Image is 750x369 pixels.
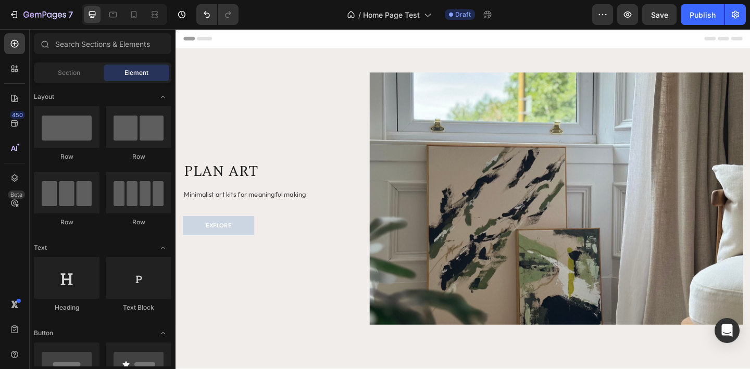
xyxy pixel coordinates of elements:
span: Toggle open [155,325,171,341]
div: Row [34,218,99,227]
span: Toggle open [155,88,171,105]
input: Search Sections & Elements [34,33,171,54]
img: Alt Image [211,47,617,322]
span: Section [58,68,80,78]
div: Beta [8,190,25,199]
div: Row [106,218,171,227]
div: Undo/Redo [196,4,239,25]
span: Save [651,10,668,19]
div: Publish [690,9,716,20]
span: Element [124,68,148,78]
span: Toggle open [155,239,171,256]
span: Draft [455,10,471,19]
button: 7 [4,4,78,25]
div: Open Intercom Messenger [715,318,740,343]
p: 7 [68,8,73,21]
div: Text Block [106,303,171,312]
span: / [358,9,361,20]
button: Publish [681,4,724,25]
span: Home Page Test [363,9,420,20]
span: Button [34,328,53,338]
button: Save [642,4,677,25]
span: Text [34,243,47,252]
span: Layout [34,92,54,101]
iframe: Design area [176,29,750,369]
div: 450 [10,111,25,119]
div: Row [106,152,171,161]
div: Heading [34,303,99,312]
div: Row [34,152,99,161]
